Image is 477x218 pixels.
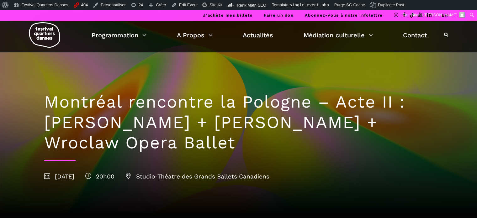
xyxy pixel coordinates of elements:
[125,173,269,180] span: Studio-Théatre des Grands Ballets Canadiens
[243,30,273,40] a: Actualités
[85,173,114,180] span: 20h00
[403,30,427,40] a: Contact
[237,3,266,8] span: Rank Math SEO
[92,30,146,40] a: Programmation
[44,173,74,180] span: [DATE]
[29,22,60,48] img: logo-fqd-med
[209,3,222,7] span: Site Kit
[44,92,433,153] h1: Montréal rencontre la Pologne – Acte II : [PERSON_NAME] + [PERSON_NAME] + Wroclaw Opera Ballet
[305,13,383,18] a: Abonnez-vous à notre infolettre
[203,13,252,18] a: J’achète mes billets
[424,13,457,17] span: [PERSON_NAME]
[400,10,467,20] a: Salutations,
[177,30,213,40] a: A Propos
[290,3,329,7] span: single-event.php
[304,30,373,40] a: Médiation culturelle
[264,13,294,18] a: Faire un don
